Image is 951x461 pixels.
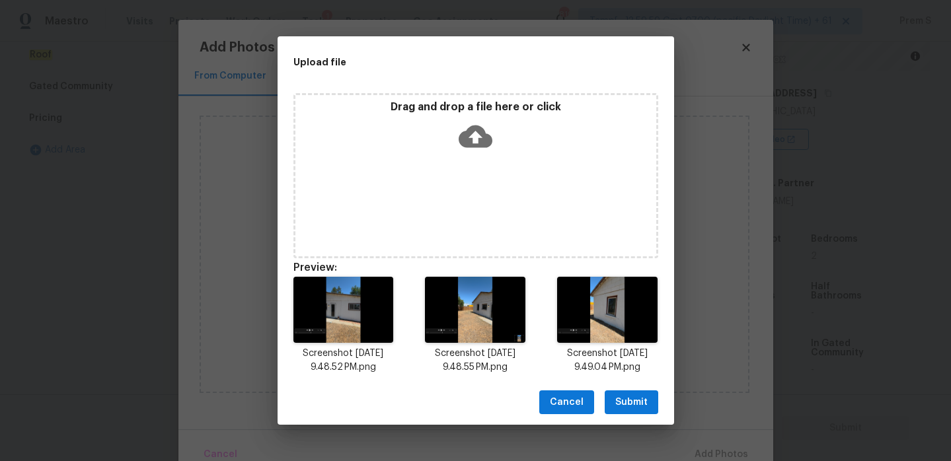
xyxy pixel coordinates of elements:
[550,394,584,411] span: Cancel
[425,347,525,374] p: Screenshot [DATE] 9.48.55 PM.png
[605,390,658,415] button: Submit
[425,277,525,343] img: xRWoLAChRUorEBhBQorUFiBwgoUVqCwAoUVKKxAYQX+FyvwHxFQP7KuIeaUAAAAAElFTkSuQmCC
[615,394,648,411] span: Submit
[295,100,656,114] p: Drag and drop a file here or click
[293,55,599,69] h2: Upload file
[557,347,658,374] p: Screenshot [DATE] 9.49.04 PM.png
[557,277,658,343] img: mkCcAAAAASUVORK5CYII=
[539,390,594,415] button: Cancel
[293,347,394,374] p: Screenshot [DATE] 9.48.52 PM.png
[293,277,394,343] img: c7ACYEXAioAVASsCVgSsCFgRsCJgRcCKgBUBKwJfnAj8fyRrVymm+XbvAAAAAElFTkSuQmCC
